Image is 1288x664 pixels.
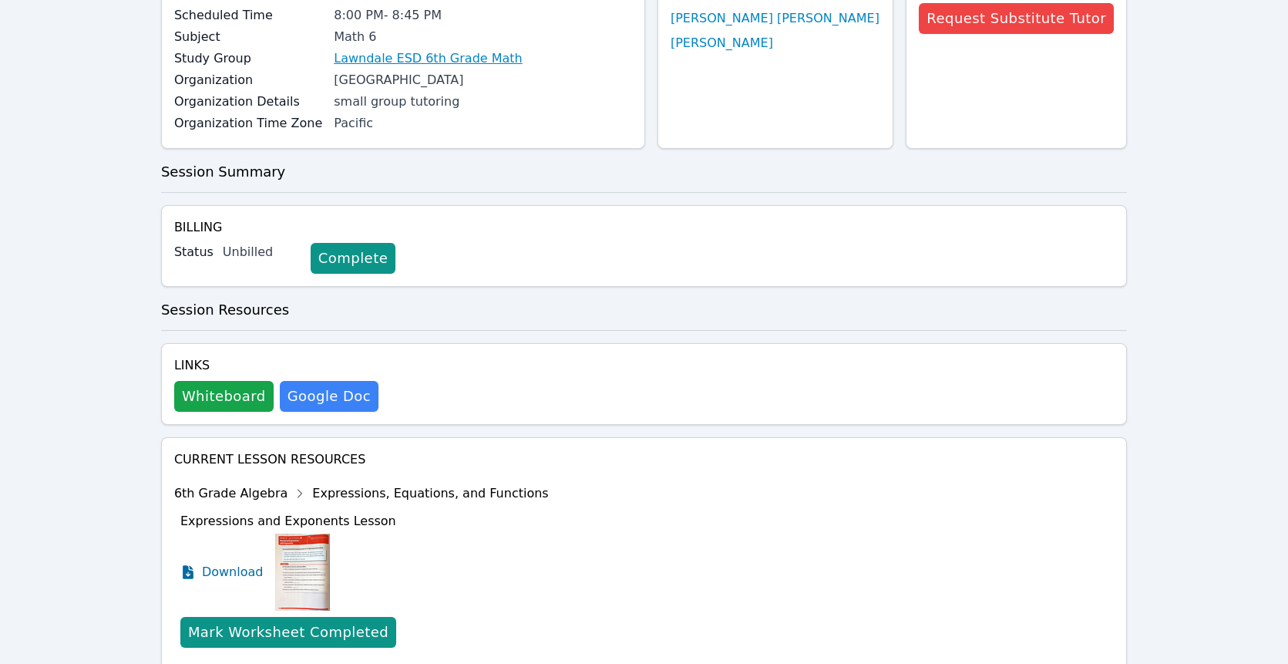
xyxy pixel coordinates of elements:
div: Pacific [334,114,632,133]
span: Download [202,563,264,581]
a: [PERSON_NAME] [671,34,773,52]
label: Subject [174,28,325,46]
label: Organization [174,71,325,89]
h4: Billing [174,218,1114,237]
div: Unbilled [223,243,298,261]
h3: Session Resources [161,299,1127,321]
div: Math 6 [334,28,632,46]
label: Scheduled Time [174,6,325,25]
div: 6th Grade Algebra Expressions, Equations, and Functions [174,481,600,506]
h3: Session Summary [161,161,1127,183]
button: Whiteboard [174,381,274,412]
div: small group tutoring [334,93,632,111]
a: Lawndale ESD 6th Grade Math [334,49,523,68]
a: [PERSON_NAME] [PERSON_NAME] [671,9,879,28]
a: Download [180,534,264,611]
img: Expressions and Exponents Lesson [275,534,330,611]
label: Organization Details [174,93,325,111]
span: Expressions and Exponents Lesson [180,514,396,528]
button: Mark Worksheet Completed [180,617,396,648]
div: Mark Worksheet Completed [188,622,388,643]
h4: Links [174,356,378,375]
div: [GEOGRAPHIC_DATA] [334,71,632,89]
div: 8:00 PM - 8:45 PM [334,6,632,25]
label: Status [174,243,214,261]
label: Organization Time Zone [174,114,325,133]
label: Study Group [174,49,325,68]
a: Google Doc [280,381,378,412]
a: Complete [311,243,395,274]
button: Request Substitute Tutor [919,3,1114,34]
h4: Current Lesson Resources [174,450,1114,469]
